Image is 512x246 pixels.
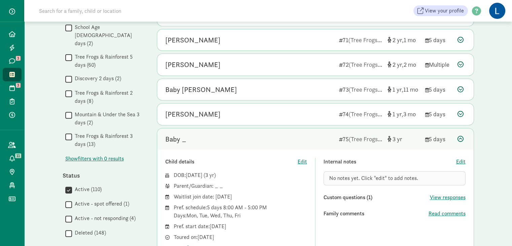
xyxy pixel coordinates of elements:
[35,4,224,18] input: Search for a family, child or location
[165,84,237,95] div: Baby Orndorff
[72,53,143,69] label: Tree Frogs & Rainforest 5 days (60)
[165,109,220,120] div: Eliot Ray
[392,61,404,68] span: 2
[456,158,466,166] button: Edit
[339,110,382,119] div: 74
[387,110,420,119] div: [object Object]
[3,54,22,68] a: 3
[349,61,413,68] span: (Tree Frogs & Rainforest)
[16,56,21,61] span: 3
[478,214,512,246] iframe: Chat Widget
[16,83,21,88] span: 3
[72,89,143,105] label: Tree Frogs & Rainforest 2 days (8)
[174,204,307,220] div: Pref. schedule: 5 days 8:00 AM - 5:00 PM Days: Mon, Tue, Wed, Thu, Fri
[72,132,143,148] label: Tree Frogs & Rainforest 3 days (13)
[348,36,412,44] span: (Tree Frogs & Rainforest)
[329,175,418,182] span: No notes yet. Click "edit" to add notes.
[392,110,403,118] span: 1
[63,171,143,180] div: Status
[425,60,452,69] div: Multiple
[72,214,136,222] label: Active - not responding (4)
[403,86,418,93] span: 11
[339,60,382,69] div: 72
[404,36,416,44] span: 1
[174,233,307,241] div: Toured on: [DATE]
[392,36,404,44] span: 2
[3,81,22,95] a: 3
[387,134,420,144] div: [object Object]
[339,35,382,44] div: 71
[430,193,466,202] button: View responses
[65,155,124,163] button: Showfilters with 0 results
[349,110,413,118] span: (Tree Frogs & Rainforest)
[72,111,143,127] label: Mountain & Under the Sea 3 days (2)
[72,74,121,83] label: Discovery 2 days (2)
[339,85,382,94] div: 73
[165,134,186,145] div: Baby _
[404,61,416,68] span: 2
[425,7,464,15] span: View your profile
[165,35,220,45] div: Lucy Acker
[349,135,413,143] span: (Tree Frogs & Rainforest)
[298,158,307,166] button: Edit
[3,152,22,165] a: 11
[72,229,106,237] label: Deleted (148)
[429,210,466,218] button: Read comments
[387,60,420,69] div: [object Object]
[425,35,452,44] div: 5 days
[15,153,21,158] span: 11
[174,182,307,190] div: Parent/Guardian: _ _
[165,158,298,166] div: Child details
[425,110,452,119] div: 5 days
[174,193,307,201] div: Waitlist join date: [DATE]
[349,86,413,93] span: (Tree Frogs & Rainforest)
[205,172,214,179] span: 3
[323,158,456,166] div: Internal notes
[72,185,102,193] label: Active (110)
[323,193,430,202] div: Custom questions (1)
[186,172,202,179] span: [DATE]
[387,85,420,94] div: [object Object]
[174,171,307,179] div: DOB: ( )
[403,110,416,118] span: 3
[165,59,220,70] div: Cash Henningsen
[392,86,403,93] span: 1
[387,35,420,44] div: [object Object]
[425,134,452,144] div: 5 days
[323,210,429,218] div: Family comments
[392,135,402,143] span: 3
[72,23,143,48] label: School Age [DEMOGRAPHIC_DATA] days (2)
[72,200,129,208] label: Active - spot offered (1)
[65,155,124,163] span: Show filters with 0 results
[339,134,382,144] div: 75
[174,222,307,230] div: Pref. start date: [DATE]
[413,5,468,16] a: View your profile
[425,85,452,94] div: 5 days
